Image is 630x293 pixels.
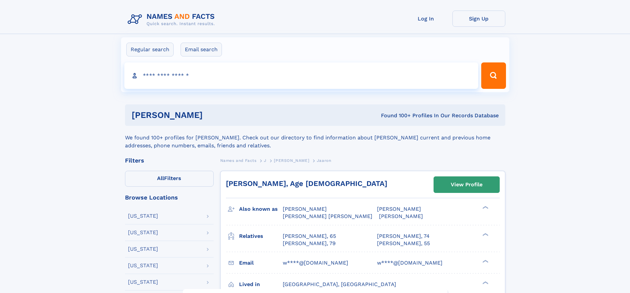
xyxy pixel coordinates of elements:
[481,205,489,210] div: ❯
[377,233,430,240] a: [PERSON_NAME], 74
[128,213,158,219] div: [US_STATE]
[264,158,267,163] span: J
[283,233,336,240] a: [PERSON_NAME], 65
[239,231,283,242] h3: Relatives
[239,279,283,290] h3: Lived in
[157,175,164,181] span: All
[434,177,499,193] a: View Profile
[128,230,158,235] div: [US_STATE]
[239,203,283,215] h3: Also known as
[274,158,309,163] span: [PERSON_NAME]
[292,112,499,119] div: Found 100+ Profiles In Our Records Database
[126,43,174,56] label: Regular search
[264,156,267,165] a: J
[481,280,489,285] div: ❯
[181,43,222,56] label: Email search
[125,11,220,28] img: Logo Names and Facts
[125,158,214,164] div: Filters
[317,158,331,163] span: Jaaron
[379,213,423,219] span: [PERSON_NAME]
[283,206,327,212] span: [PERSON_NAME]
[220,156,257,165] a: Names and Facts
[283,213,372,219] span: [PERSON_NAME] [PERSON_NAME]
[377,206,421,212] span: [PERSON_NAME]
[128,263,158,268] div: [US_STATE]
[283,240,336,247] a: [PERSON_NAME], 79
[128,279,158,285] div: [US_STATE]
[481,259,489,263] div: ❯
[481,62,506,89] button: Search Button
[125,126,505,150] div: We found 100+ profiles for [PERSON_NAME]. Check out our directory to find information about [PERS...
[132,111,292,119] h1: [PERSON_NAME]
[481,232,489,237] div: ❯
[124,62,479,89] input: search input
[128,246,158,252] div: [US_STATE]
[125,195,214,201] div: Browse Locations
[399,11,452,27] a: Log In
[125,171,214,187] label: Filters
[226,179,387,188] a: [PERSON_NAME], Age [DEMOGRAPHIC_DATA]
[451,177,483,192] div: View Profile
[452,11,505,27] a: Sign Up
[239,257,283,269] h3: Email
[377,240,430,247] a: [PERSON_NAME], 55
[274,156,309,165] a: [PERSON_NAME]
[283,281,396,287] span: [GEOGRAPHIC_DATA], [GEOGRAPHIC_DATA]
